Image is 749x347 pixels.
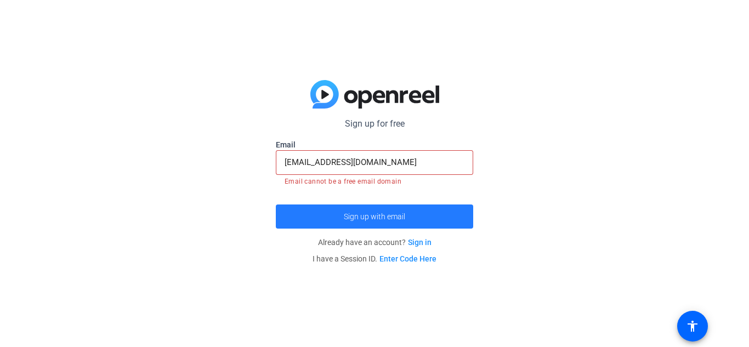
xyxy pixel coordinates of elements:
[276,204,473,229] button: Sign up with email
[313,254,436,263] span: I have a Session ID.
[276,117,473,130] p: Sign up for free
[379,254,436,263] a: Enter Code Here
[285,175,464,187] mat-error: Email cannot be a free email domain
[276,139,473,150] label: Email
[408,238,432,247] a: Sign in
[285,156,464,169] input: Enter Email Address
[310,80,439,109] img: blue-gradient.svg
[318,238,432,247] span: Already have an account?
[686,320,699,333] mat-icon: accessibility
